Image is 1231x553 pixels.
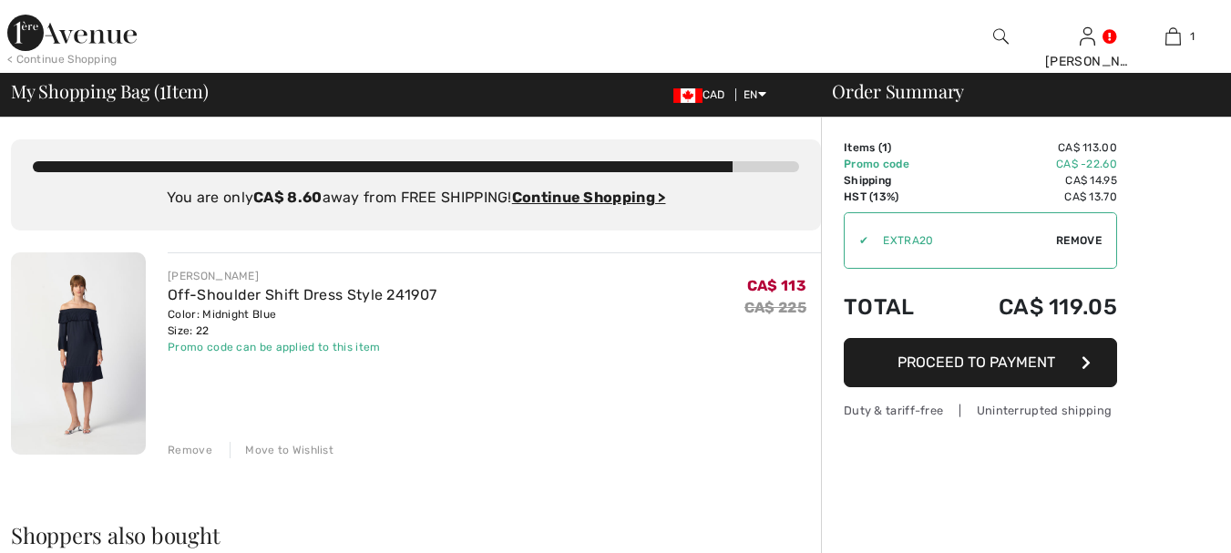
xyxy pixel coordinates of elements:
[512,189,666,206] a: Continue Shopping >
[946,276,1117,338] td: CA$ 119.05
[1190,28,1195,45] span: 1
[7,51,118,67] div: < Continue Shopping
[1165,26,1181,47] img: My Bag
[744,88,766,101] span: EN
[747,277,806,294] span: CA$ 113
[844,139,946,156] td: Items ( )
[844,172,946,189] td: Shipping
[11,252,146,455] img: Off-Shoulder Shift Dress Style 241907
[868,213,1056,268] input: Promo code
[11,524,821,546] h2: Shoppers also bought
[946,139,1117,156] td: CA$ 113.00
[168,306,436,339] div: Color: Midnight Blue Size: 22
[844,156,946,172] td: Promo code
[845,232,868,249] div: ✔
[946,189,1117,205] td: CA$ 13.70
[946,172,1117,189] td: CA$ 14.95
[844,276,946,338] td: Total
[33,187,799,209] div: You are only away from FREE SHIPPING!
[844,338,1117,387] button: Proceed to Payment
[673,88,733,101] span: CAD
[168,268,436,284] div: [PERSON_NAME]
[230,442,333,458] div: Move to Wishlist
[898,353,1055,371] span: Proceed to Payment
[1131,26,1216,47] a: 1
[946,156,1117,172] td: CA$ -22.60
[1045,52,1130,71] div: [PERSON_NAME]
[1056,232,1102,249] span: Remove
[253,189,322,206] strong: CA$ 8.60
[882,141,887,154] span: 1
[168,339,436,355] div: Promo code can be applied to this item
[159,77,166,101] span: 1
[993,26,1009,47] img: search the website
[673,88,703,103] img: Canadian Dollar
[844,189,946,205] td: HST (13%)
[1080,27,1095,45] a: Sign In
[744,299,806,316] s: CA$ 225
[168,442,212,458] div: Remove
[168,286,436,303] a: Off-Shoulder Shift Dress Style 241907
[11,82,209,100] span: My Shopping Bag ( Item)
[7,15,137,51] img: 1ère Avenue
[810,82,1220,100] div: Order Summary
[844,402,1117,419] div: Duty & tariff-free | Uninterrupted shipping
[1080,26,1095,47] img: My Info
